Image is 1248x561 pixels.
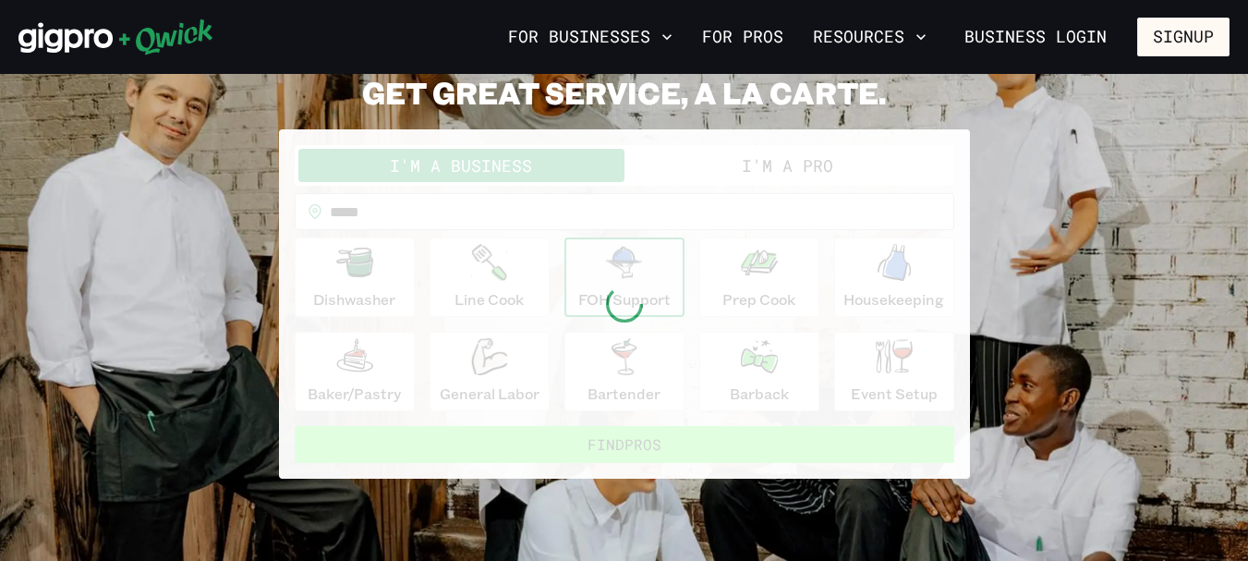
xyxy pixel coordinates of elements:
[806,21,934,53] button: Resources
[949,18,1122,56] a: Business Login
[279,74,970,111] h2: GET GREAT SERVICE, A LA CARTE.
[1137,18,1230,56] button: Signup
[501,21,680,53] button: For Businesses
[695,21,791,53] a: For Pros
